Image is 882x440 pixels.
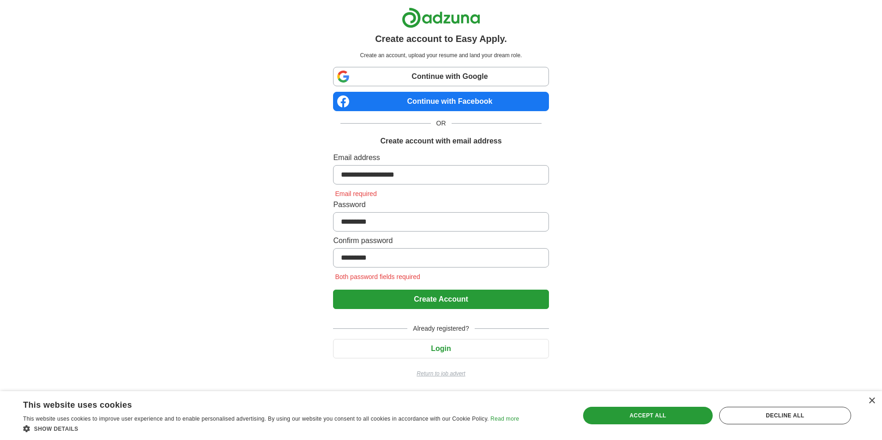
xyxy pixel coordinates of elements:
span: Show details [34,426,78,432]
a: Continue with Facebook [333,92,548,111]
h1: Create account to Easy Apply. [375,32,507,46]
div: Decline all [719,407,851,424]
h1: Create account with email address [380,136,501,147]
span: Both password fields required [333,273,422,280]
label: Password [333,199,548,210]
a: Return to job advert [333,369,548,378]
a: Login [333,345,548,352]
label: Email address [333,152,548,163]
span: Already registered? [407,324,474,333]
div: Show details [23,424,519,433]
div: Close [868,398,875,404]
label: Confirm password [333,235,548,246]
a: Read more, opens a new window [490,416,519,422]
button: Create Account [333,290,548,309]
div: Accept all [583,407,712,424]
div: This website uses cookies [23,397,496,410]
img: Adzuna logo [402,7,480,28]
span: This website uses cookies to improve user experience and to enable personalised advertising. By u... [23,416,489,422]
button: Login [333,339,548,358]
p: Create an account, upload your resume and land your dream role. [335,51,547,59]
span: OR [431,119,452,128]
a: Continue with Google [333,67,548,86]
span: Email required [333,190,378,197]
